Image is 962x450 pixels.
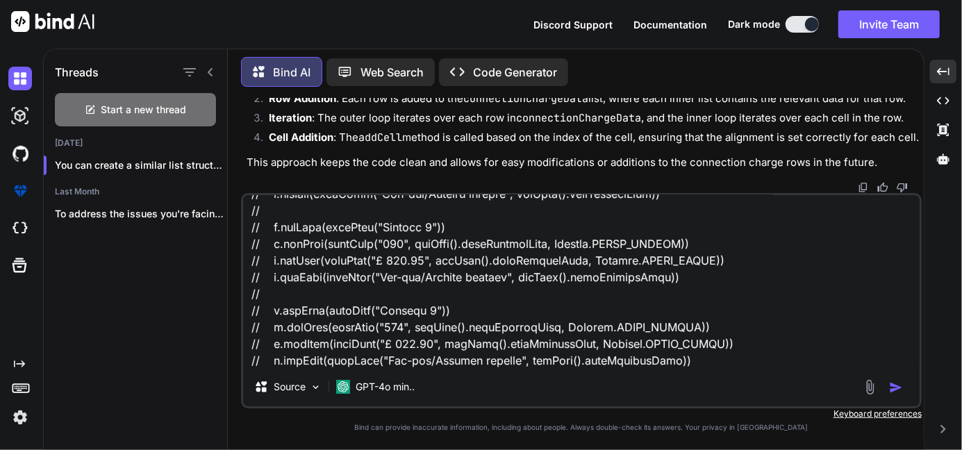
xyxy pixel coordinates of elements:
[11,11,94,32] img: Bind AI
[336,380,350,394] img: GPT-4o mini
[633,17,707,32] button: Documentation
[360,64,424,81] p: Web Search
[516,111,641,125] code: connectionChargeData
[358,131,402,144] code: addCell
[44,186,227,197] h2: Last Month
[633,19,707,31] span: Documentation
[269,92,336,105] strong: Row Addition
[862,379,878,395] img: attachment
[55,158,227,172] p: You can create a similar list structure ...
[356,380,415,394] p: GPT-4o min..
[310,381,322,393] img: Pick Models
[533,19,613,31] span: Discord Support
[463,92,588,106] code: connectionChargeData
[897,182,908,193] img: dislike
[889,381,903,394] img: icon
[473,64,557,81] p: Code Generator
[55,207,227,221] p: To address the issues you're facing with...
[8,179,32,203] img: premium
[55,64,99,81] h1: Threads
[8,217,32,240] img: cloudideIcon
[533,17,613,32] button: Discord Support
[273,64,310,81] p: Bind AI
[8,104,32,128] img: darkAi-studio
[858,182,869,193] img: copy
[241,422,922,433] p: Bind can provide inaccurate information, including about people. Always double-check its answers....
[258,130,919,149] li: : The method is called based on the index of the cell, ensuring that the alignment is set correct...
[44,137,227,149] h2: [DATE]
[241,408,922,419] p: Keyboard preferences
[247,155,919,171] p: This approach keeps the code clean and allows for easy modifications or additions to the connecti...
[243,195,920,367] textarea: Lore<Ipsu<Dolors>> ametconsecTeturaDipi0 = [] elitseddoeIusmodTemp8.inc(["Utlaboreet dolore magna...
[269,131,333,144] strong: Cell Addition
[274,380,306,394] p: Source
[258,91,919,110] li: : Each row is added to the list, where each inner list contains the relevant data for that row.
[101,103,187,117] span: Start a new thread
[838,10,940,38] button: Invite Team
[8,142,32,165] img: githubDark
[8,406,32,429] img: settings
[877,182,888,193] img: like
[258,110,919,130] li: : The outer loop iterates over each row in , and the inner loop iterates over each cell in the row.
[8,67,32,90] img: darkChat
[269,111,312,124] strong: Iteration
[728,17,780,31] span: Dark mode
